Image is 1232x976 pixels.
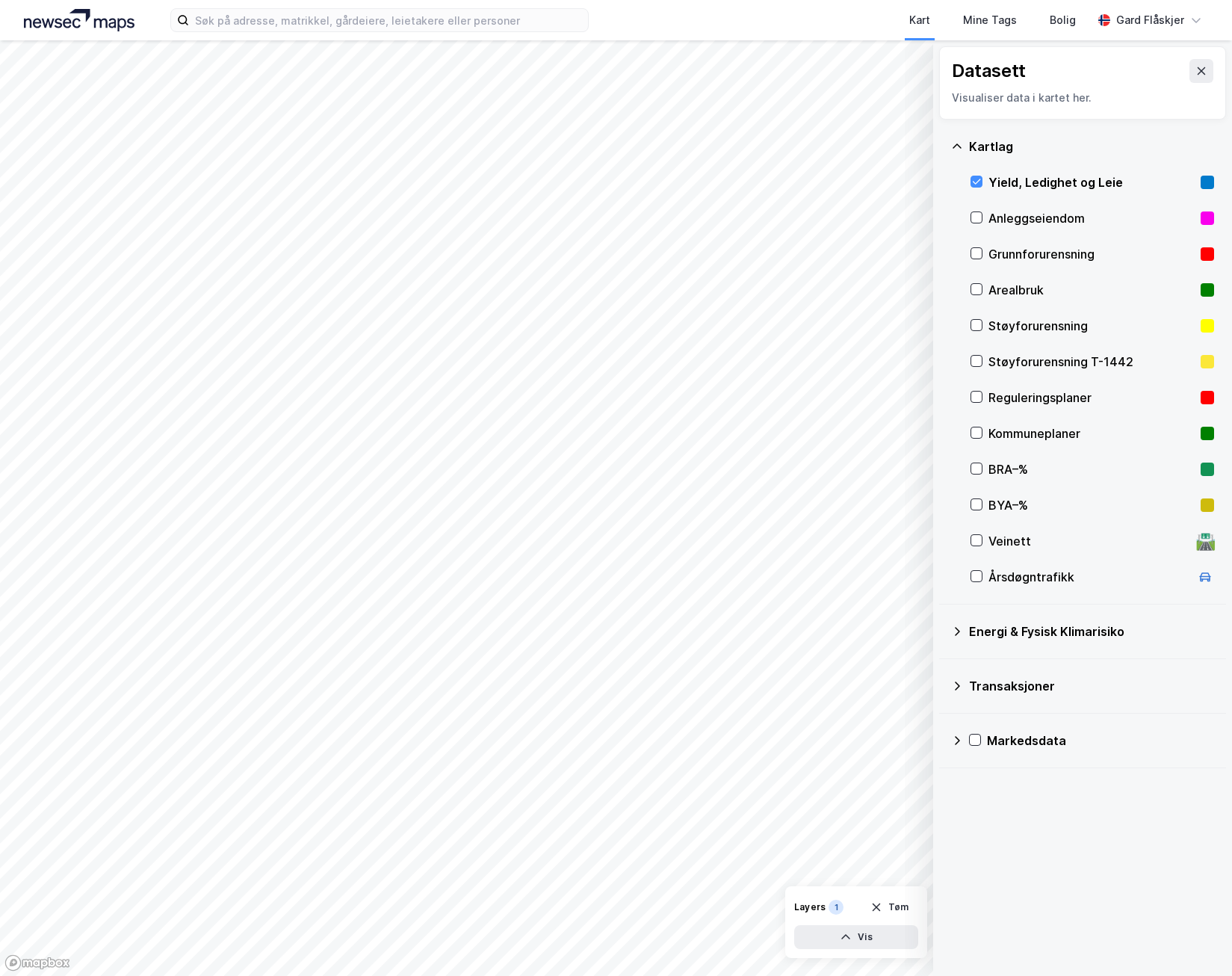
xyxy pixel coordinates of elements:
[24,203,105,212] div: Simen • 1 d siden
[207,256,275,271] div: Supert, takk!
[1195,531,1216,551] div: 🛣️
[988,353,1195,371] div: Støyforurensning T-1442
[234,6,262,34] button: Hjem
[909,11,930,29] div: Kart
[195,247,287,280] div: Supert, takk!
[988,173,1195,191] div: Yield, Ledighet og Leie
[262,6,289,33] div: Lukk
[12,227,287,247] div: [DATE]
[988,532,1190,550] div: Veinett
[988,245,1195,263] div: Grunnforurensning
[1050,11,1076,29] div: Bolig
[969,138,1214,155] div: Kartlag
[988,568,1190,586] div: Årsdøgntrafikk
[988,496,1195,514] div: BYA–%
[12,247,287,298] div: Gard sier…
[969,623,1214,640] div: Energi & Fysisk Klimarisiko
[988,281,1195,299] div: Arealbruk
[12,102,287,227] div: Simen sier…
[829,900,843,915] div: 1
[794,901,826,913] div: Layers
[988,389,1195,407] div: Reguleringsplaner
[189,9,588,31] input: Søk på adresse, matrikkel, gårdeiere, leietakere eller personer
[952,89,1213,107] div: Visualiser data i kartet her.
[23,489,35,501] button: Emoji-velger
[1157,904,1232,976] div: Kontrollprogram for chat
[1116,11,1184,29] div: Gard Flåskjer
[71,489,83,501] button: Last opp vedlegg
[1157,904,1232,976] iframe: Chat Widget
[256,484,280,507] button: Send en melding…
[24,111,233,140] div: Hei og velkommen til Newsec Maps, Gard
[13,458,286,484] textarea: Melding...
[72,7,109,19] h1: Simen
[24,147,233,191] div: Om det er du lurer på så er det bare å ta kontakt her. [DEMOGRAPHIC_DATA] fornøyelse!
[47,489,59,501] button: Gif-velger
[12,102,245,200] div: Hei og velkommen til Newsec Maps, GardOm det er du lurer på så er det bare å ta kontakt her. [DEM...
[861,895,918,919] button: Tøm
[987,732,1214,750] div: Markedsdata
[988,317,1195,335] div: Støyforurensning
[963,11,1017,29] div: Mine Tags
[4,954,70,972] a: Mapbox homepage
[988,460,1195,478] div: BRA–%
[988,424,1195,442] div: Kommuneplaner
[72,19,161,34] p: Aktiv for 3 d siden
[24,9,134,31] img: logo.a4113a55bc3d86da70a041830d287a7e.svg
[969,677,1214,695] div: Transaksjoner
[952,59,1026,83] div: Datasett
[794,925,918,949] button: Vis
[988,209,1195,227] div: Anleggseiendom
